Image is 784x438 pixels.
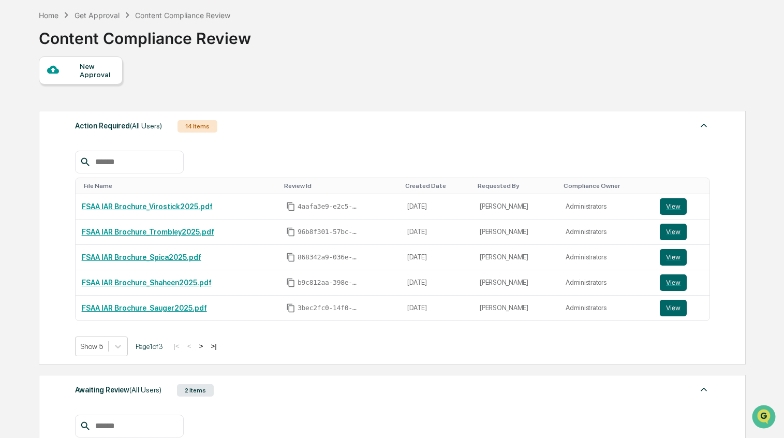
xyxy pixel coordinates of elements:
[129,386,161,394] span: (All Users)
[401,296,474,320] td: [DATE]
[401,220,474,245] td: [DATE]
[103,176,125,183] span: Pylon
[177,384,214,397] div: 2 Items
[21,130,67,141] span: Preclearance
[39,11,58,20] div: Home
[660,300,687,316] button: View
[80,62,114,79] div: New Approval
[298,228,360,236] span: 96b8f301-57bc-44ca-9ef5-7eee51a33d0f
[660,300,703,316] a: View
[136,342,163,351] span: Page 1 of 3
[559,220,654,245] td: Administrators
[559,194,654,220] td: Administrators
[196,342,206,351] button: >
[82,279,212,287] a: FSAA IAR Brochure_Shaheen2025.pdf
[401,194,474,220] td: [DATE]
[662,182,705,189] div: Toggle SortBy
[10,132,19,140] div: 🖐️
[82,304,207,312] a: FSAA IAR Brochure_Sauger2025.pdf
[401,245,474,270] td: [DATE]
[298,279,360,287] span: b9c812aa-398e-43a9-a4f3-cd37991d93c5
[660,224,703,240] a: View
[75,383,161,397] div: Awaiting Review
[559,296,654,320] td: Administrators
[171,342,183,351] button: |<
[177,120,217,133] div: 14 Items
[474,194,559,220] td: [PERSON_NAME]
[6,126,71,145] a: 🖐️Preclearance
[10,79,29,98] img: 1746055101610-c473b297-6a78-478c-a979-82029cc54cd1
[6,146,69,165] a: 🔎Data Lookup
[660,198,703,215] a: View
[75,119,162,133] div: Action Required
[286,202,295,211] span: Copy Id
[298,202,360,211] span: 4aafa3e9-e2c5-4e92-a2f6-77b347185561
[401,270,474,296] td: [DATE]
[73,175,125,183] a: Powered byPylon
[286,303,295,313] span: Copy Id
[660,249,703,266] a: View
[71,126,132,145] a: 🗄️Attestations
[698,119,710,132] img: caret
[559,245,654,270] td: Administrators
[660,249,687,266] button: View
[660,274,703,291] a: View
[82,253,201,261] a: FSAA IAR Brochure_Spica2025.pdf
[10,151,19,159] div: 🔎
[39,21,251,48] div: Content Compliance Review
[751,404,779,432] iframe: Open customer support
[564,182,649,189] div: Toggle SortBy
[75,132,83,140] div: 🗄️
[35,79,170,90] div: Start new chat
[10,22,188,38] p: How can we help?
[698,383,710,396] img: caret
[184,342,195,351] button: <
[298,253,360,261] span: 868342a9-036e-4186-9746-27c517a91e99
[660,274,687,291] button: View
[82,202,213,211] a: FSAA IAR Brochure_Virostick2025.pdf
[82,228,214,236] a: FSAA IAR Brochure_Trombley2025.pdf
[130,122,162,130] span: (All Users)
[559,270,654,296] td: Administrators
[474,296,559,320] td: [PERSON_NAME]
[474,270,559,296] td: [PERSON_NAME]
[286,227,295,237] span: Copy Id
[660,198,687,215] button: View
[21,150,65,160] span: Data Lookup
[474,220,559,245] td: [PERSON_NAME]
[75,11,120,20] div: Get Approval
[208,342,219,351] button: >|
[135,11,230,20] div: Content Compliance Review
[286,253,295,262] span: Copy Id
[27,47,171,58] input: Clear
[176,82,188,95] button: Start new chat
[85,130,128,141] span: Attestations
[660,224,687,240] button: View
[405,182,469,189] div: Toggle SortBy
[284,182,397,189] div: Toggle SortBy
[474,245,559,270] td: [PERSON_NAME]
[286,278,295,287] span: Copy Id
[84,182,276,189] div: Toggle SortBy
[298,304,360,312] span: 3bec2fc0-14f0-4b04-946f-0e9e08bfdc66
[35,90,131,98] div: We're available if you need us!
[478,182,555,189] div: Toggle SortBy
